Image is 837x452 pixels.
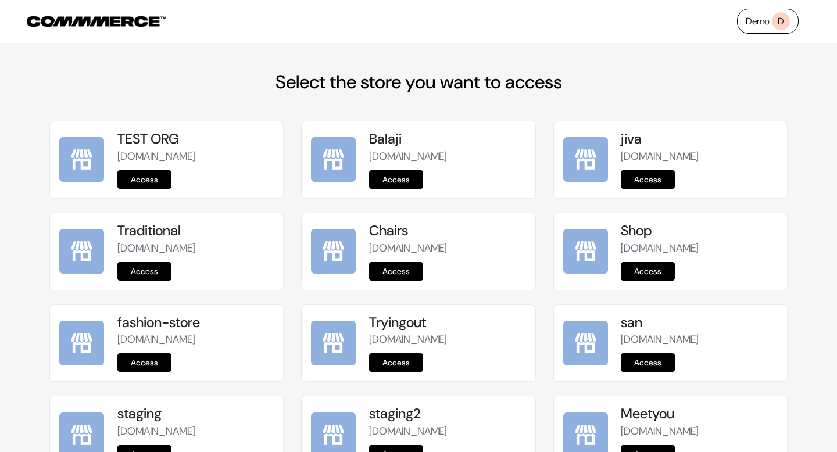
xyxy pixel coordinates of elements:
h5: Balaji [369,131,525,148]
a: Access [117,170,171,189]
p: [DOMAIN_NAME] [369,149,525,164]
h2: Select the store you want to access [49,71,788,93]
p: [DOMAIN_NAME] [369,332,525,347]
p: [DOMAIN_NAME] [117,149,274,164]
p: [DOMAIN_NAME] [117,241,274,256]
a: Access [117,353,171,372]
a: Access [621,262,675,281]
img: fashion-store [59,321,104,365]
img: Balaji [311,137,356,182]
h5: staging [117,406,274,422]
h5: Chairs [369,223,525,239]
img: TEST ORG [59,137,104,182]
a: Access [369,353,423,372]
a: Access [117,262,171,281]
h5: Meetyou [621,406,777,422]
p: [DOMAIN_NAME] [369,424,525,439]
img: Traditional [59,229,104,274]
a: Access [369,262,423,281]
h5: fashion-store [117,314,274,331]
h5: san [621,314,777,331]
img: Tryingout [311,321,356,365]
p: [DOMAIN_NAME] [621,424,777,439]
p: [DOMAIN_NAME] [369,241,525,256]
h5: Shop [621,223,777,239]
p: [DOMAIN_NAME] [621,332,777,347]
a: Access [621,170,675,189]
a: Access [621,353,675,372]
h5: TEST ORG [117,131,274,148]
img: jiva [563,137,608,182]
a: DemoD [737,9,799,34]
p: [DOMAIN_NAME] [117,332,274,347]
h5: staging2 [369,406,525,422]
h5: jiva [621,131,777,148]
p: [DOMAIN_NAME] [621,149,777,164]
img: Chairs [311,229,356,274]
p: [DOMAIN_NAME] [117,424,274,439]
p: [DOMAIN_NAME] [621,241,777,256]
img: COMMMERCE [27,16,166,27]
img: Shop [563,229,608,274]
h5: Traditional [117,223,274,239]
a: Access [369,170,423,189]
span: D [772,12,790,30]
img: san [563,321,608,365]
h5: Tryingout [369,314,525,331]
